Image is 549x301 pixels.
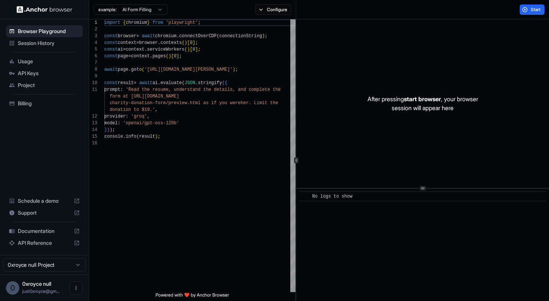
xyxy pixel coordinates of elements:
span: ) [107,127,110,132]
span: No logs to show [312,194,352,199]
span: await [142,33,155,39]
div: 12 [89,113,97,120]
span: 0 [190,40,192,45]
span: 'playwright' [166,20,198,25]
span: . [195,80,198,86]
span: Project [18,81,80,89]
div: 8 [89,66,97,73]
span: evaluate [160,80,182,86]
span: 'Read the resume, understand the details, and comp [126,87,259,92]
span: chromium [155,33,177,39]
div: Schedule a demo [6,195,83,207]
span: ] [195,47,198,52]
span: chromium [126,20,147,25]
span: provider [104,114,126,119]
span: . [150,54,152,59]
span: model [104,121,118,126]
span: . [158,80,160,86]
p: After pressing , your browser session will appear here [367,95,478,112]
div: Project [6,79,83,91]
div: 14 [89,127,97,133]
span: ] [176,54,179,59]
span: ) [169,54,171,59]
span: page [118,54,128,59]
div: Browser Playground [6,25,83,37]
span: [ [187,40,190,45]
div: 11 [89,86,97,93]
span: charity-donation-form/preview.html as if you were [110,100,241,106]
span: ; [235,67,238,72]
span: await [104,67,118,72]
span: ​ [303,193,307,200]
span: pages [153,54,166,59]
span: = [128,54,131,59]
span: ai [118,47,123,52]
span: : [126,114,128,119]
span: ) [110,127,112,132]
span: ) [233,67,235,72]
span: ) [155,134,158,139]
div: 10 [89,80,97,86]
div: API Keys [6,67,83,79]
div: 2 [89,26,97,33]
span: 0 [174,54,176,59]
div: Billing [6,97,83,109]
span: ai [153,80,158,86]
span: context [131,54,150,59]
span: ( [222,80,225,86]
span: ; [179,54,182,59]
span: goto [131,67,142,72]
span: API Reference [18,239,71,247]
div: 4 [89,39,97,46]
span: her. Limit the [241,100,278,106]
span: ) [184,40,187,45]
span: ) [262,33,265,39]
span: = [136,33,139,39]
div: 6 [89,53,97,60]
span: example: [98,7,117,13]
div: Usage [6,55,83,67]
span: Start [531,7,541,13]
span: = [123,47,125,52]
span: Powered with ❤️ by Anchor Browser [156,292,229,301]
span: } [104,127,107,132]
span: from [153,20,163,25]
span: . [144,47,147,52]
span: console [104,134,123,139]
div: Documentation [6,225,83,237]
span: browser [139,40,158,45]
span: ( [182,40,184,45]
span: lete the [259,87,281,92]
span: ) [187,47,190,52]
span: ( [136,134,139,139]
span: : [118,121,120,126]
span: context [126,47,144,52]
span: connectOverCDP [179,33,217,39]
span: ; [198,20,200,25]
div: 13 [89,120,97,127]
span: Usage [18,58,80,65]
span: ( [166,54,169,59]
span: const [104,47,118,52]
div: 9 [89,73,97,80]
span: Documentation [18,227,71,235]
span: Support [18,209,71,217]
span: = [134,80,136,86]
span: JSON [184,80,195,86]
span: ] [193,40,195,45]
span: browser [118,33,136,39]
span: context [118,40,136,45]
span: ; [265,33,267,39]
span: 'groq' [131,114,147,119]
span: ( [182,80,184,86]
span: connectionString [219,33,262,39]
span: const [104,80,118,86]
div: 0 [6,281,19,295]
span: { [225,80,227,86]
span: [ [171,54,174,59]
span: API Keys [18,70,80,77]
span: . [176,33,179,39]
span: import [104,20,120,25]
span: 0 [193,47,195,52]
div: Support [6,207,83,219]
